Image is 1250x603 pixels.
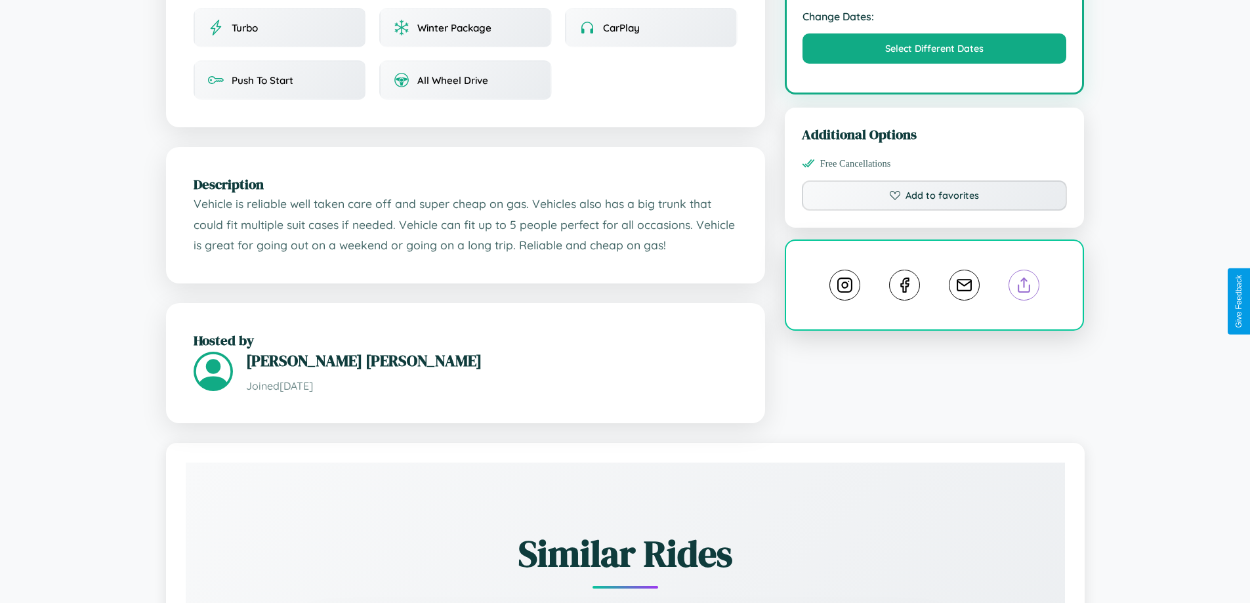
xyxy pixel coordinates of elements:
p: Vehicle is reliable well taken care off and super cheap on gas. Vehicles also has a big trunk tha... [194,194,738,256]
span: Push To Start [232,74,293,87]
h2: Description [194,175,738,194]
span: Winter Package [417,22,491,34]
h3: Additional Options [802,125,1068,144]
span: Turbo [232,22,258,34]
button: Select Different Dates [802,33,1067,64]
h3: [PERSON_NAME] [PERSON_NAME] [246,350,738,371]
p: Joined [DATE] [246,377,738,396]
span: CarPlay [603,22,640,34]
div: Give Feedback [1234,275,1243,328]
button: Add to favorites [802,180,1068,211]
span: All Wheel Drive [417,74,488,87]
strong: Change Dates: [802,10,1067,23]
h2: Similar Rides [232,528,1019,579]
span: Free Cancellations [820,158,891,169]
h2: Hosted by [194,331,738,350]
